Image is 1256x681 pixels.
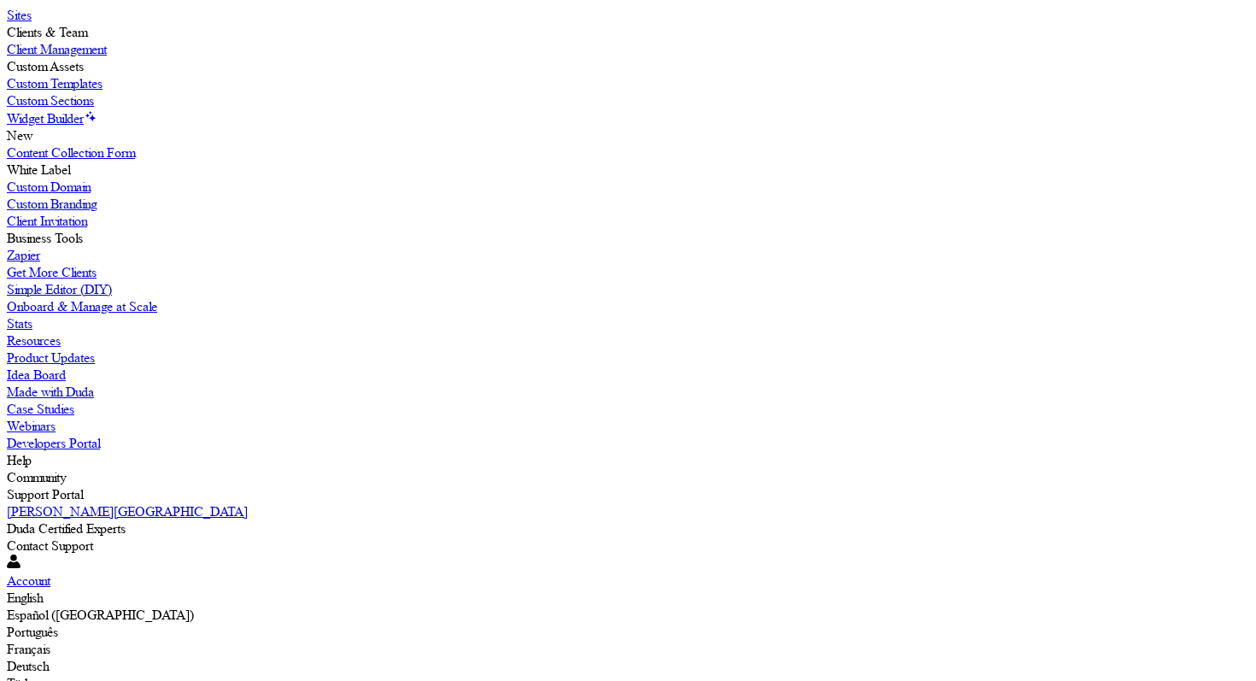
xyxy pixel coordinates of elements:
label: Sites [7,7,32,23]
label: English [7,590,43,606]
label: Business Tools [7,230,83,246]
label: Help [7,452,32,468]
label: Made with Duda [7,384,94,400]
label: Product Updates [7,349,95,366]
label: Webinars [7,418,56,434]
div: New [7,127,1249,144]
label: Get More Clients [7,264,97,280]
a: Widget Builder [7,110,97,126]
label: Onboard & Manage at Scale [7,298,157,314]
label: Client Management [7,41,107,57]
iframe: Duda-gen Chat Button Frame [1167,592,1256,681]
div: Français [7,641,1249,658]
a: Resources [7,332,1249,349]
label: Client Invitation [7,213,87,229]
label: Resources [7,332,61,349]
label: White Label [7,161,70,178]
label: Contact Support [7,537,93,554]
label: Duda Certified Experts [7,520,126,537]
div: Português [7,624,1249,641]
label: Stats [7,315,32,332]
label: Custom Branding [7,196,97,212]
label: Developers Portal [7,435,100,451]
label: Zapier [7,247,40,263]
div: Español ([GEOGRAPHIC_DATA]) [7,607,1249,624]
label: Custom Domain [7,179,91,195]
label: Support Portal [7,486,83,502]
label: [PERSON_NAME][GEOGRAPHIC_DATA] [7,503,248,520]
div: Deutsch [7,658,1249,675]
label: Simple Editor (DIY) [7,281,112,297]
label: Custom Assets [7,58,84,74]
label: Idea Board [7,367,66,383]
label: Content Collection Form [7,144,135,161]
label: Account [7,572,50,589]
label: Clients & Team [7,24,87,40]
label: Custom Sections [7,92,94,109]
label: Case Studies [7,401,74,417]
label: Widget Builder [7,110,84,126]
label: Community [7,469,66,485]
label: Custom Templates [7,75,103,91]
